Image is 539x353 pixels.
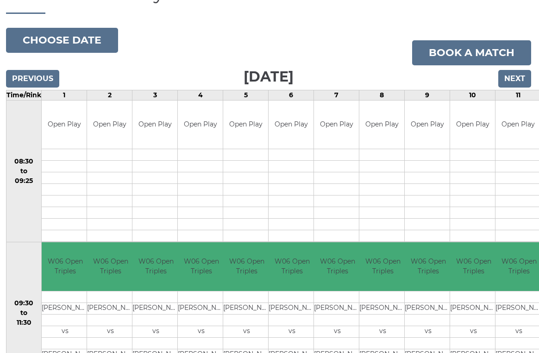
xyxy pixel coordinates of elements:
[132,90,178,100] td: 3
[87,101,132,149] td: Open Play
[269,101,313,149] td: Open Play
[405,303,451,314] td: [PERSON_NAME]
[314,242,361,291] td: W06 Open Triples
[132,303,179,314] td: [PERSON_NAME]
[359,242,406,291] td: W06 Open Triples
[87,242,134,291] td: W06 Open Triples
[6,70,59,88] input: Previous
[223,90,269,100] td: 5
[223,326,270,337] td: vs
[405,326,451,337] td: vs
[178,242,225,291] td: W06 Open Triples
[6,100,42,242] td: 08:30 to 09:25
[269,326,315,337] td: vs
[405,242,451,291] td: W06 Open Triples
[178,326,225,337] td: vs
[359,101,404,149] td: Open Play
[6,90,42,100] td: Time/Rink
[178,303,225,314] td: [PERSON_NAME]
[6,28,118,53] button: Choose date
[87,326,134,337] td: vs
[498,70,531,88] input: Next
[269,242,315,291] td: W06 Open Triples
[42,242,88,291] td: W06 Open Triples
[132,101,177,149] td: Open Play
[450,303,497,314] td: [PERSON_NAME]
[132,242,179,291] td: W06 Open Triples
[412,40,531,65] a: Book a match
[359,90,405,100] td: 8
[132,326,179,337] td: vs
[314,90,359,100] td: 7
[87,90,132,100] td: 2
[87,303,134,314] td: [PERSON_NAME]
[178,101,223,149] td: Open Play
[359,326,406,337] td: vs
[314,101,359,149] td: Open Play
[223,242,270,291] td: W06 Open Triples
[178,90,223,100] td: 4
[450,242,497,291] td: W06 Open Triples
[269,303,315,314] td: [PERSON_NAME]
[269,90,314,100] td: 6
[314,326,361,337] td: vs
[405,101,450,149] td: Open Play
[42,326,88,337] td: vs
[405,90,450,100] td: 9
[314,303,361,314] td: [PERSON_NAME]
[42,303,88,314] td: [PERSON_NAME]
[450,101,495,149] td: Open Play
[450,90,495,100] td: 10
[450,326,497,337] td: vs
[359,303,406,314] td: [PERSON_NAME]
[223,101,268,149] td: Open Play
[42,101,87,149] td: Open Play
[223,303,270,314] td: [PERSON_NAME]
[42,90,87,100] td: 1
